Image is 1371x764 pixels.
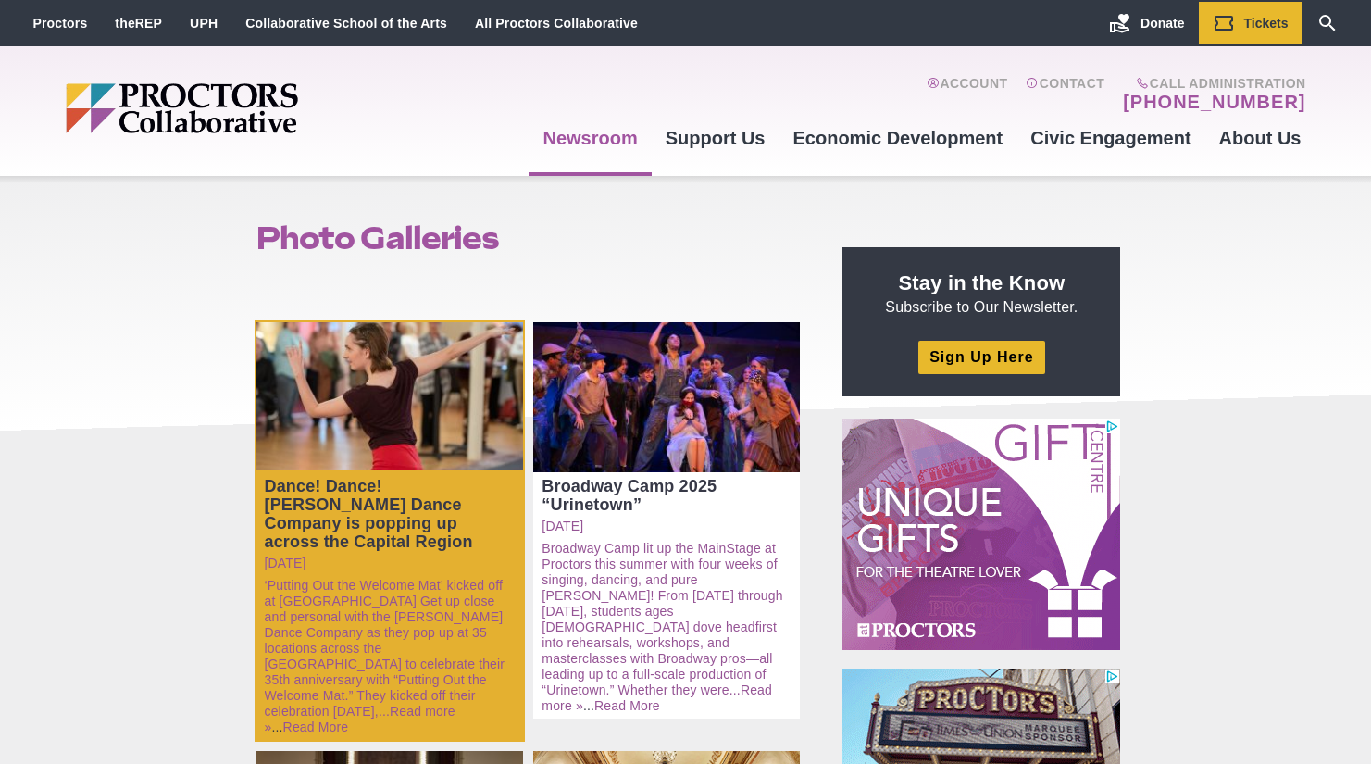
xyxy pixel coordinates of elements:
a: [PHONE_NUMBER] [1123,91,1305,113]
a: Search [1302,2,1352,44]
a: Read More [283,720,349,734]
a: Read more » [265,704,455,734]
a: Account [927,76,1007,113]
a: theREP [115,16,162,31]
a: Tickets [1199,2,1302,44]
a: Dance! Dance! [PERSON_NAME] Dance Company is popping up across the Capital Region [265,477,515,551]
a: About Us [1205,113,1315,163]
a: Proctors [33,16,88,31]
a: Newsroom [529,113,651,163]
p: ... [265,578,515,735]
a: UPH [190,16,218,31]
span: Donate [1140,16,1184,31]
p: Subscribe to Our Newsletter. [865,269,1098,318]
h1: Photo Galleries [256,220,801,256]
a: Broadway Camp lit up the MainStage at Proctors this summer with four weeks of singing, dancing, a... [542,541,782,697]
a: Collaborative School of the Arts [245,16,447,31]
a: ‘Putting Out the Welcome Mat’ kicked off at [GEOGRAPHIC_DATA] Get up close and personal with the ... [265,578,505,719]
p: ... [542,541,791,714]
a: [DATE] [265,556,515,571]
a: Read more » [542,683,772,713]
a: Broadway Camp 2025 “Urinetown” [542,477,791,514]
a: Civic Engagement [1016,113,1204,163]
span: Tickets [1244,16,1289,31]
a: Donate [1095,2,1198,44]
a: Economic Development [779,113,1017,163]
a: Support Us [652,113,779,163]
iframe: Advertisement [842,419,1120,650]
span: Call Administration [1117,76,1305,91]
a: Sign Up Here [918,341,1044,373]
a: All Proctors Collaborative [475,16,638,31]
strong: Stay in the Know [899,271,1066,294]
a: Read More [594,698,660,713]
a: Contact [1026,76,1104,113]
a: [DATE] [542,519,791,534]
img: Proctors logo [66,83,441,133]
